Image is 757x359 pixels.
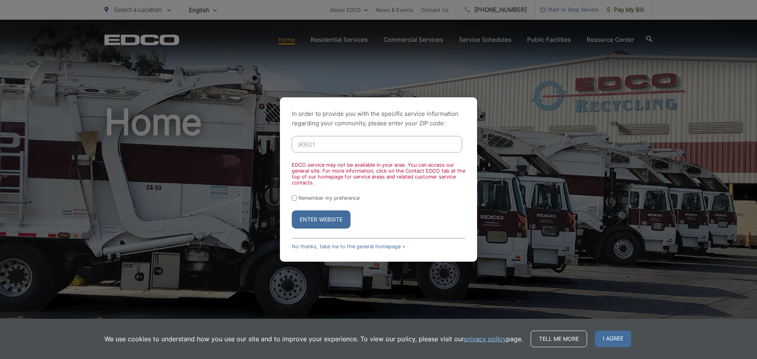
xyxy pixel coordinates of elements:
[292,210,351,229] button: Enter Website
[292,162,465,186] div: EDCO service may not be available in your area. You can access our general site. For more informa...
[595,331,631,347] span: I agree
[298,195,360,201] label: Remember my preference
[292,244,405,249] a: No thanks, take me to the general homepage >
[531,331,587,347] a: Tell me more
[464,334,506,344] a: privacy policy
[104,334,523,344] p: We use cookies to understand how you use our site and to improve your experience. To view our pol...
[292,136,462,153] input: Enter ZIP Code
[292,109,465,128] p: In order to provide you with the specific service information regarding your community, please en...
